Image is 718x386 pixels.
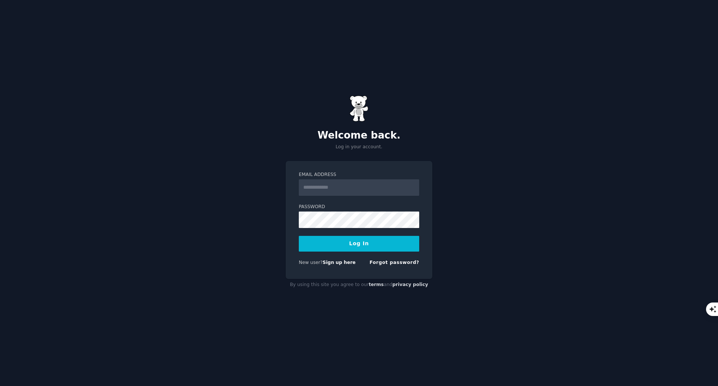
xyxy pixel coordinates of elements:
h2: Welcome back. [286,130,432,142]
label: Email Address [299,171,419,178]
a: privacy policy [392,282,428,287]
span: New user? [299,260,323,265]
p: Log in your account. [286,144,432,151]
button: Log In [299,236,419,252]
label: Password [299,204,419,210]
a: Forgot password? [369,260,419,265]
div: By using this site you agree to our and [286,279,432,291]
img: Gummy Bear [350,95,368,122]
a: Sign up here [323,260,356,265]
a: terms [369,282,384,287]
